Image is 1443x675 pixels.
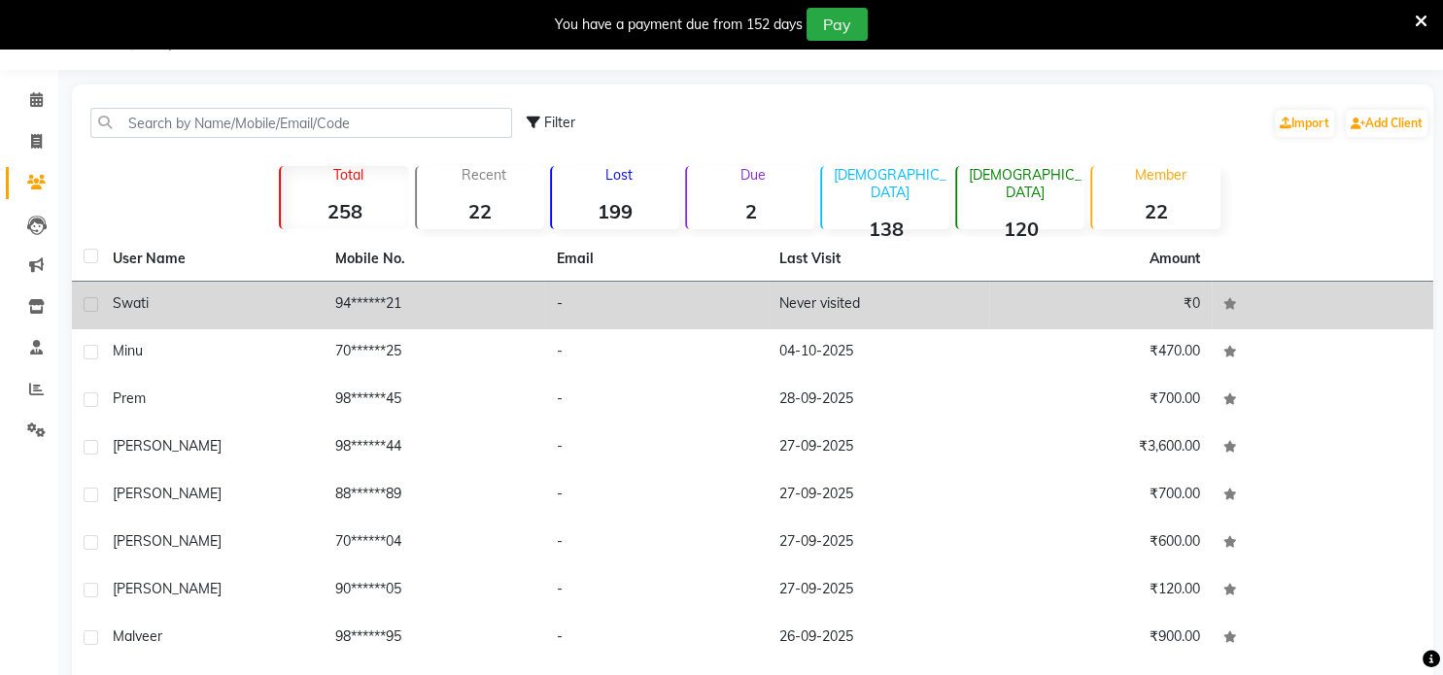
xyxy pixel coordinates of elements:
[545,567,768,615] td: -
[957,217,1084,241] strong: 120
[989,520,1212,567] td: ₹600.00
[768,282,990,329] td: Never visited
[113,532,222,550] span: [PERSON_NAME]
[545,472,768,520] td: -
[768,237,990,282] th: Last Visit
[544,114,575,131] span: Filter
[545,615,768,662] td: -
[768,472,990,520] td: 27-09-2025
[425,166,544,184] p: Recent
[113,342,143,359] span: minu
[989,329,1212,377] td: ₹470.00
[113,294,149,312] span: swati
[989,282,1212,329] td: ₹0
[1275,110,1334,137] a: Import
[1100,166,1220,184] p: Member
[417,199,544,223] strong: 22
[687,199,814,223] strong: 2
[822,217,949,241] strong: 138
[768,329,990,377] td: 04-10-2025
[113,389,146,407] span: prem
[545,424,768,472] td: -
[113,437,222,455] span: [PERSON_NAME]
[113,627,162,645] span: malveer
[1346,110,1427,137] a: Add Client
[289,166,408,184] p: Total
[545,377,768,424] td: -
[101,237,324,282] th: User Name
[1138,237,1212,281] th: Amount
[830,166,949,201] p: [DEMOGRAPHIC_DATA]
[989,472,1212,520] td: ₹700.00
[113,580,222,597] span: [PERSON_NAME]
[552,199,679,223] strong: 199
[989,615,1212,662] td: ₹900.00
[560,166,679,184] p: Lost
[555,15,803,35] div: You have a payment due from 152 days
[545,237,768,282] th: Email
[989,567,1212,615] td: ₹120.00
[545,520,768,567] td: -
[768,567,990,615] td: 27-09-2025
[768,520,990,567] td: 27-09-2025
[545,329,768,377] td: -
[90,108,512,138] input: Search by Name/Mobile/Email/Code
[1092,199,1220,223] strong: 22
[989,424,1212,472] td: ₹3,600.00
[545,282,768,329] td: -
[807,8,868,41] button: Pay
[768,615,990,662] td: 26-09-2025
[965,166,1084,201] p: [DEMOGRAPHIC_DATA]
[324,237,546,282] th: Mobile No.
[113,485,222,502] span: [PERSON_NAME]
[768,377,990,424] td: 28-09-2025
[281,199,408,223] strong: 258
[691,166,814,184] p: Due
[768,424,990,472] td: 27-09-2025
[989,377,1212,424] td: ₹700.00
